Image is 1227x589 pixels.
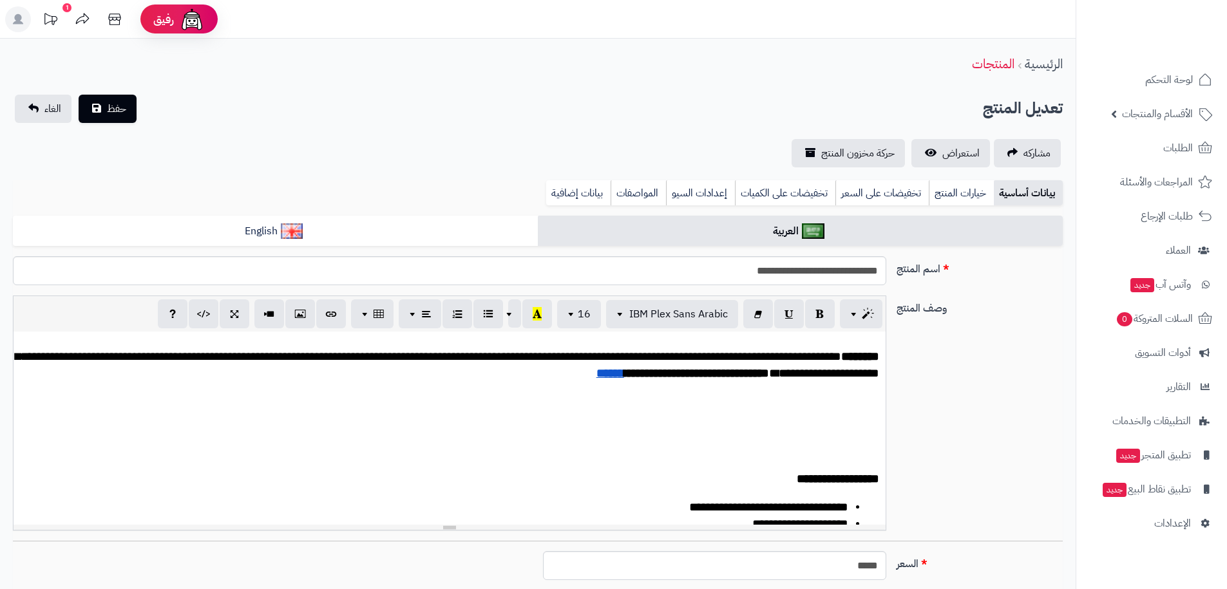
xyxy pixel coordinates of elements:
span: لوحة التحكم [1145,71,1193,89]
a: المواصفات [611,180,666,206]
a: خيارات المنتج [929,180,994,206]
a: لوحة التحكم [1084,64,1219,95]
span: التطبيقات والخدمات [1112,412,1191,430]
img: logo-2.png [1139,10,1215,37]
span: مشاركه [1023,145,1051,161]
span: أدوات التسويق [1135,344,1191,362]
div: 1 [62,3,71,12]
a: إعدادات السيو [666,180,735,206]
span: الطلبات [1163,139,1193,157]
a: حركة مخزون المنتج [792,139,905,167]
label: وصف المنتج [891,295,1068,316]
span: الأقسام والمنتجات [1122,105,1193,123]
span: استعراض [942,145,980,161]
span: جديد [1130,278,1154,292]
img: English [281,223,303,239]
a: العملاء [1084,235,1219,266]
span: 16 [578,306,591,322]
a: الطلبات [1084,133,1219,164]
a: السلات المتروكة0 [1084,303,1219,334]
a: مشاركه [994,139,1061,167]
span: المراجعات والأسئلة [1120,173,1193,191]
a: بيانات أساسية [994,180,1063,206]
span: IBM Plex Sans Arabic [629,306,728,322]
a: English [13,216,538,247]
a: تخفيضات على السعر [835,180,929,206]
img: العربية [802,223,824,239]
span: 0 [1116,312,1133,327]
span: وآتس آب [1129,276,1191,294]
a: استعراض [911,139,990,167]
h2: تعديل المنتج [983,95,1063,122]
button: IBM Plex Sans Arabic [606,300,738,328]
span: العملاء [1166,241,1191,259]
span: طلبات الإرجاع [1141,207,1193,225]
a: التطبيقات والخدمات [1084,406,1219,436]
a: المراجعات والأسئلة [1084,167,1219,198]
button: حفظ [79,95,137,123]
span: تطبيق نقاط البيع [1101,480,1191,498]
a: الغاء [15,95,71,123]
span: جديد [1103,483,1127,497]
a: وآتس آبجديد [1084,269,1219,300]
a: بيانات إضافية [546,180,611,206]
a: التقارير [1084,371,1219,402]
label: اسم المنتج [891,256,1068,277]
a: العربية [538,216,1063,247]
a: طلبات الإرجاع [1084,201,1219,232]
span: السلات المتروكة [1116,310,1193,328]
span: حركة مخزون المنتج [821,145,895,161]
span: حفظ [107,101,126,117]
label: السعر [891,551,1068,572]
span: الغاء [44,101,61,117]
a: أدوات التسويق [1084,337,1219,368]
span: تطبيق المتجر [1115,446,1191,464]
a: تخفيضات على الكميات [735,180,835,206]
a: تطبيق نقاط البيعجديد [1084,474,1219,505]
img: ai-face.png [179,6,205,32]
a: تحديثات المنصة [34,6,66,35]
a: الإعدادات [1084,508,1219,539]
span: التقارير [1166,378,1191,396]
a: المنتجات [972,54,1014,73]
a: تطبيق المتجرجديد [1084,440,1219,471]
span: جديد [1116,449,1140,463]
span: الإعدادات [1154,514,1191,532]
a: الرئيسية [1025,54,1063,73]
span: رفيق [153,12,174,27]
button: 16 [557,300,601,328]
